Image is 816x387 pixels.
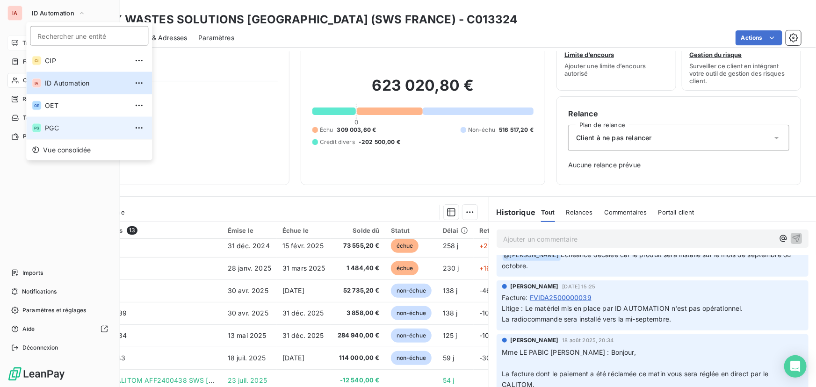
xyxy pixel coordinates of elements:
span: 309 003,60 € [337,126,376,134]
span: +168 j [479,264,498,272]
span: -46 j [479,287,494,294]
span: Relances [566,208,593,216]
span: Non-échu [468,126,495,134]
span: Factures [23,57,47,66]
span: 23 juil. 2025 [228,376,267,384]
span: @ [PERSON_NAME] [503,250,561,261]
span: Contacts & Adresses [122,33,187,43]
span: non-échue [391,351,432,365]
span: 30 avr. 2025 [228,287,268,294]
span: Limite d’encours [564,51,614,58]
span: 30 avr. 2025 [228,309,268,317]
span: échue [391,261,419,275]
span: 31 déc. 2025 [282,309,324,317]
span: 73 555,20 € [337,241,380,251]
span: Surveiller ce client en intégrant votre outil de gestion des risques client. [690,62,794,85]
span: ID Automation [32,9,74,17]
span: -107 j [479,331,497,339]
span: 15 févr. 2025 [282,242,324,250]
span: [DATE] 15:25 [563,284,596,289]
span: -107 j [479,309,497,317]
span: +212 j [479,242,498,250]
h3: SUSTY WASTES SOLUTIONS [GEOGRAPHIC_DATA] (SWS FRANCE) - C013324 [82,11,517,28]
span: Échu [320,126,333,134]
span: échue [391,239,419,253]
span: -30 j [479,354,494,362]
button: Limite d’encoursAjouter une limite d’encours autorisé [556,26,676,91]
span: Paramètres et réglages [22,306,86,315]
span: PGC [45,123,128,133]
span: Clients [23,76,42,85]
div: OE [32,101,41,110]
span: Virement VIRT CALITOM AFF2400438 SWS [DATE] [65,376,228,384]
span: [PERSON_NAME] [511,282,559,291]
span: -12 540,00 € [337,376,380,385]
span: [DATE] [282,354,304,362]
span: [DATE] [282,287,304,294]
span: non-échue [391,284,432,298]
span: Aucune relance prévue [568,160,789,170]
span: Facture : [502,293,528,302]
span: 1 484,40 € [337,264,380,273]
span: 114 000,00 € [337,353,380,363]
span: 13 mai 2025 [228,331,267,339]
span: 0 [354,118,358,126]
span: Portail client [658,208,694,216]
span: Crédit divers [320,138,355,146]
span: ID Automation [45,79,128,88]
div: Délai [443,227,468,234]
span: Client à ne pas relancer [576,133,652,143]
span: Commentaires [604,208,647,216]
span: Aide [22,325,35,333]
div: IA [32,79,41,88]
span: Paramètres [198,33,234,43]
div: Solde dû [337,227,380,234]
div: Émise le [228,227,271,234]
div: Pièces comptables [65,226,217,235]
span: 54 j [443,376,455,384]
span: Propriétés Client [75,89,278,102]
div: Retard [479,227,509,234]
div: PG [32,123,41,133]
span: 516 517,20 € [499,126,534,134]
span: 284 940,00 € [337,331,380,340]
span: Notifications [22,287,57,296]
div: CI [32,56,41,65]
div: Open Intercom Messenger [784,355,807,378]
span: Gestion du risque [690,51,742,58]
span: CIP [45,56,128,65]
span: Tâches [23,114,43,122]
a: Aide [7,322,112,337]
span: 125 j [443,331,457,339]
span: 13 [127,226,137,235]
span: Vue consolidée [43,145,91,155]
span: 138 j [443,309,458,317]
span: Tableau de bord [22,39,66,47]
span: [PERSON_NAME] [511,336,559,344]
span: 18 juil. 2025 [228,354,266,362]
span: 28 janv. 2025 [228,264,271,272]
span: non-échue [391,329,432,343]
button: Gestion du risqueSurveiller ce client en intégrant votre outil de gestion des risques client. [682,26,802,91]
span: 138 j [443,287,458,294]
span: Imports [22,269,43,277]
span: OET [45,101,128,110]
span: 31 mars 2025 [282,264,325,272]
div: Statut [391,227,432,234]
span: 18 août 2025, 20:34 [563,337,614,343]
h2: 623 020,80 € [312,76,534,104]
img: Logo LeanPay [7,366,65,381]
input: placeholder [30,26,148,46]
span: 31 déc. 2024 [228,242,270,250]
div: IA [7,6,22,21]
span: non-échue [391,306,432,320]
span: Échéance décalée car le produit sera installé sur le mois de séptembre ou octobre. [502,251,793,270]
span: 230 j [443,264,459,272]
button: Actions [736,30,782,45]
span: Ajouter une limite d’encours autorisé [564,62,668,77]
span: 3 858,00 € [337,308,380,318]
span: 59 j [443,354,455,362]
span: Mme LE PABIC [PERSON_NAME] : Bonjour, [502,348,636,356]
span: 258 j [443,242,459,250]
span: Paiements [23,132,51,141]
